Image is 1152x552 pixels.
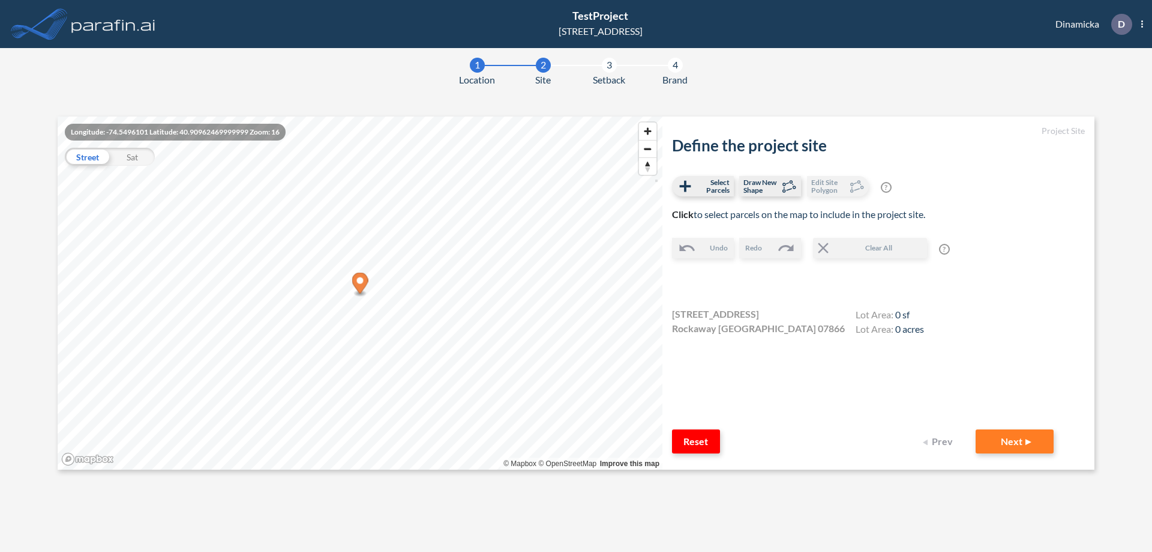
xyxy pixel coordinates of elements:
span: Redo [745,243,762,253]
button: Next [976,429,1054,453]
h4: Lot Area: [856,309,924,323]
button: Prev [916,429,964,453]
span: Edit Site Polygon [811,178,847,194]
div: 2 [536,58,551,73]
a: Improve this map [600,459,659,468]
b: Click [672,208,694,220]
p: D [1118,19,1125,29]
div: Longitude: -74.5496101 Latitude: 40.90962469999999 Zoom: 16 [65,124,286,141]
button: Zoom out [639,140,656,157]
div: Map marker [352,273,368,297]
span: ? [939,244,950,255]
div: [STREET_ADDRESS] [559,24,643,38]
span: Rockaway [GEOGRAPHIC_DATA] 07866 [672,321,845,336]
img: logo [69,12,158,36]
span: 0 acres [895,323,924,335]
button: Reset bearing to north [639,157,656,175]
span: Reset bearing to north [639,158,656,175]
a: Mapbox [503,459,536,468]
div: 3 [602,58,617,73]
span: ? [881,182,892,193]
span: Location [459,73,495,87]
h4: Lot Area: [856,323,924,338]
div: Street [65,148,110,166]
span: 0 sf [895,309,910,320]
span: TestProject [572,9,628,22]
div: 1 [470,58,485,73]
button: Reset [672,429,720,453]
div: Sat [110,148,155,166]
span: Brand [662,73,688,87]
span: Setback [593,73,625,87]
span: Site [535,73,551,87]
button: Redo [739,238,801,258]
button: Clear All [813,238,927,258]
button: Undo [672,238,734,258]
span: [STREET_ADDRESS] [672,307,759,321]
span: to select parcels on the map to include in the project site. [672,208,925,220]
span: Undo [710,243,728,253]
canvas: Map [58,117,662,470]
a: Mapbox homepage [61,452,114,466]
h2: Define the project site [672,136,1085,155]
button: Zoom in [639,123,656,140]
span: Select Parcels [694,178,730,194]
div: 4 [668,58,683,73]
span: Clear All [832,243,926,253]
span: Draw New Shape [743,178,779,194]
div: Dinamicka [1037,14,1143,35]
h5: Project Site [672,126,1085,136]
a: OpenStreetMap [538,459,596,468]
